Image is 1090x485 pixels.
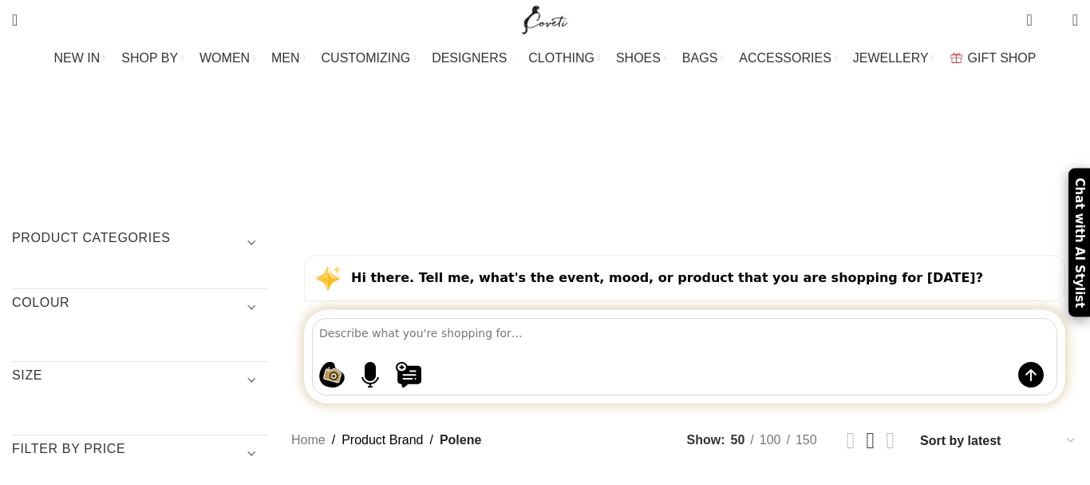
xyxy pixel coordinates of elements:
[739,50,831,66] span: ACCESSORIES
[853,42,934,74] a: JEWELLERY
[1048,16,1060,28] span: 0
[528,42,600,74] a: CLOTHING
[121,50,178,66] span: SHOP BY
[12,294,267,321] h3: COLOUR
[4,42,1086,74] div: Main navigation
[950,42,1037,74] a: GIFT SHOP
[1028,8,1040,20] span: 0
[199,42,255,74] a: WOMEN
[950,53,962,63] img: GiftBag
[1018,4,1040,36] a: 0
[528,50,594,66] span: CLOTHING
[54,42,106,74] a: NEW IN
[4,4,26,36] a: Search
[739,42,837,74] a: ACCESSORIES
[968,50,1037,66] span: GIFT SHOP
[271,42,305,74] a: MEN
[322,50,411,66] span: CUSTOMIZING
[1045,4,1060,36] div: My Wishlist
[682,42,723,74] a: BAGS
[519,12,572,26] a: Site logo
[199,50,250,66] span: WOMEN
[682,50,717,66] span: BAGS
[853,50,929,66] span: JEWELLERY
[432,50,507,66] span: DESIGNERS
[432,42,512,74] a: DESIGNERS
[12,229,267,256] h3: Product categories
[54,50,101,66] span: NEW IN
[322,42,417,74] a: CUSTOMIZING
[121,42,184,74] a: SHOP BY
[12,440,267,467] h3: Filter by price
[616,42,666,74] a: SHOES
[271,50,300,66] span: MEN
[616,50,661,66] span: SHOES
[12,367,267,394] h3: SIZE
